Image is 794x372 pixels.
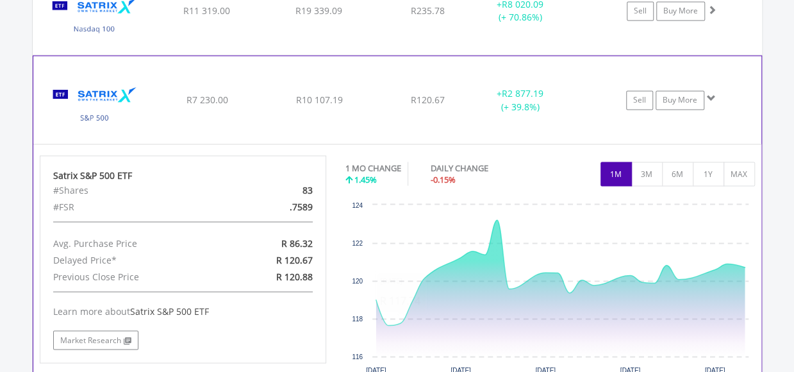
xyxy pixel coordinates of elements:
[44,268,229,285] div: Previous Close Price
[411,4,445,17] span: R235.78
[431,173,456,185] span: -0.15%
[183,4,230,17] span: R11 319.00
[44,235,229,251] div: Avg. Purchase Price
[345,162,401,174] div: 1 MO CHANGE
[276,253,313,266] span: R 120.67
[281,237,313,249] span: R 86.32
[276,270,313,282] span: R 120.88
[724,162,755,186] button: MAX
[352,201,363,208] text: 124
[229,198,322,215] div: .7589
[627,1,654,21] a: Sell
[631,162,663,186] button: 3M
[53,169,313,182] div: Satrix S&P 500 ETF
[44,251,229,268] div: Delayed Price*
[600,162,632,186] button: 1M
[295,4,342,17] span: R19 339.09
[502,87,543,99] span: R2 877.19
[352,353,363,360] text: 116
[472,87,568,113] div: + (+ 39.8%)
[295,94,342,106] span: R10 107.19
[352,239,363,246] text: 122
[53,305,313,317] div: Learn more about
[411,94,445,106] span: R120.67
[662,162,693,186] button: 6M
[44,182,229,198] div: #Shares
[186,94,227,106] span: R7 230.00
[44,198,229,215] div: #FSR
[352,315,363,322] text: 118
[431,162,533,174] div: DAILY CHANGE
[626,90,653,110] a: Sell
[693,162,724,186] button: 1Y
[656,90,704,110] a: Buy More
[656,1,705,21] a: Buy More
[130,305,209,317] span: Satrix S&P 500 ETF
[53,330,138,350] a: Market Research
[354,173,377,185] span: 1.45%
[40,72,150,140] img: TFSA.STX500.png
[352,277,363,284] text: 120
[229,182,322,198] div: 83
